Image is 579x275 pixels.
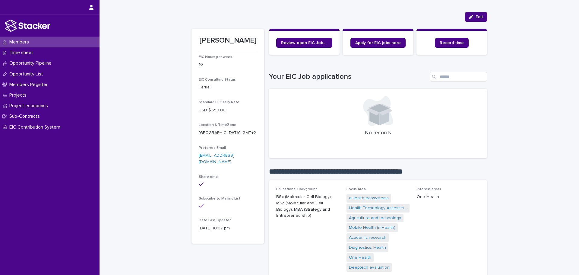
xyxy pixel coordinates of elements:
p: Members [7,39,34,45]
span: Subscribe to Mailing List [199,197,240,200]
span: Preferred Email [199,146,226,150]
p: [DATE] 10:07 pm [199,225,257,232]
p: 10 [199,62,257,68]
span: Location & TimeZone [199,123,236,127]
p: Projects [7,92,31,98]
a: Diagnostics, Health [349,245,386,251]
span: Review open EIC Jobs here [281,41,327,45]
p: No records [276,130,480,136]
span: Record time [440,41,464,45]
span: Interest areas [417,187,441,191]
p: Sub-Contracts [7,114,45,119]
p: BSc (Molecular Cell Biology), MSc (Molecular and Cell Biology), MBA (Strategy and Entrepreneurship) [276,194,339,219]
a: Record time [435,38,469,48]
a: Review open EIC Jobs here [276,38,332,48]
input: Search [430,72,487,82]
a: Deeptech evaluation [349,264,390,271]
p: Project economics [7,103,53,109]
button: Edit [465,12,487,22]
a: One Health [349,254,371,261]
p: Members Register [7,82,52,88]
span: Focus Area [346,187,366,191]
a: Academic research [349,235,386,241]
a: Apply for EIC jobs here [350,38,406,48]
p: [PERSON_NAME] [199,36,257,45]
span: Date Last Updated [199,219,232,222]
span: Edit [476,15,483,19]
img: stacker-logo-white.png [5,20,50,32]
p: USD $ 650.00 [199,107,257,114]
p: One Health [417,194,480,200]
p: [GEOGRAPHIC_DATA], GMT+2 [199,130,257,136]
p: Partial [199,84,257,91]
p: Opportunity Pipeline [7,60,56,66]
a: Mobile Health (mHealth) [349,225,395,231]
a: Health Technology Assessment [349,205,407,211]
p: Time sheet [7,50,38,56]
a: Agriculture and technology [349,215,401,221]
span: Share email [199,175,220,179]
h1: Your EIC Job applications [269,72,427,81]
span: Standard EIC Daily Rate [199,101,239,104]
a: [EMAIL_ADDRESS][DOMAIN_NAME] [199,153,234,164]
p: Opportunity List [7,71,48,77]
span: EIC Hours per week [199,55,232,59]
span: Educational Background [276,187,318,191]
p: EIC Contribution System [7,124,65,130]
span: Apply for EIC jobs here [355,41,401,45]
span: EIC Consulting Status [199,78,236,82]
a: eHealth ecosystems [349,195,389,201]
